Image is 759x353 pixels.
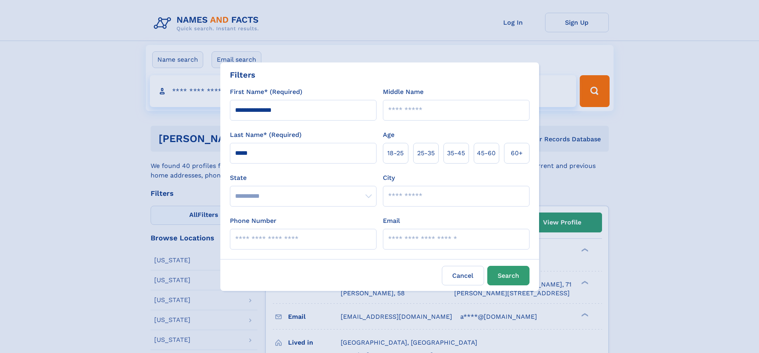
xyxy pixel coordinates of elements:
[230,173,377,183] label: State
[383,216,400,226] label: Email
[230,216,277,226] label: Phone Number
[477,148,496,158] span: 45‑60
[487,266,530,285] button: Search
[511,148,523,158] span: 60+
[387,148,404,158] span: 18‑25
[417,148,435,158] span: 25‑35
[442,266,484,285] label: Cancel
[383,173,395,183] label: City
[230,87,302,97] label: First Name* (Required)
[230,69,255,81] div: Filters
[383,130,394,140] label: Age
[383,87,424,97] label: Middle Name
[230,130,302,140] label: Last Name* (Required)
[447,148,465,158] span: 35‑45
